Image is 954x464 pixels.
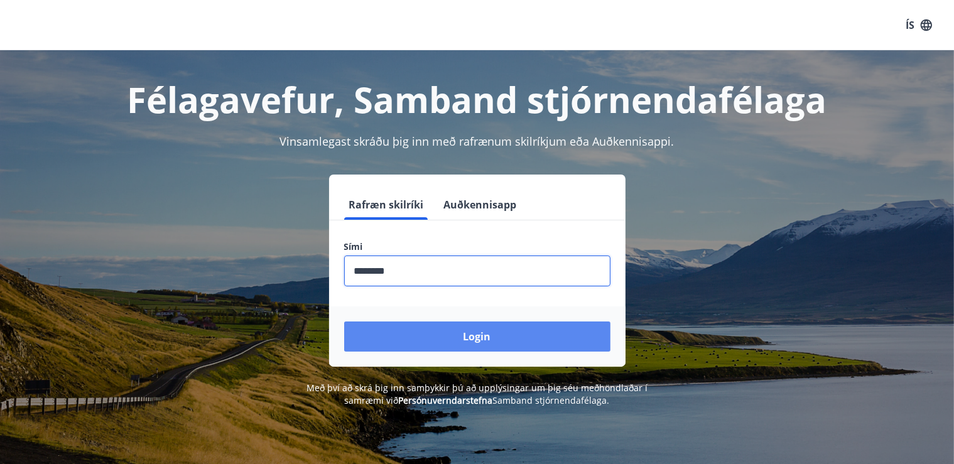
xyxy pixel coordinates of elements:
span: Með því að skrá þig inn samþykkir þú að upplýsingar um þig séu meðhöndlaðar í samræmi við Samband... [306,382,648,406]
label: Sími [344,240,610,253]
button: ÍS [899,14,939,36]
button: Rafræn skilríki [344,190,429,220]
a: Persónuverndarstefna [399,394,493,406]
span: Vinsamlegast skráðu þig inn með rafrænum skilríkjum eða Auðkennisappi. [280,134,675,149]
button: Auðkennisapp [439,190,522,220]
h1: Félagavefur, Samband stjórnendafélaga [40,75,914,123]
button: Login [344,321,610,352]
